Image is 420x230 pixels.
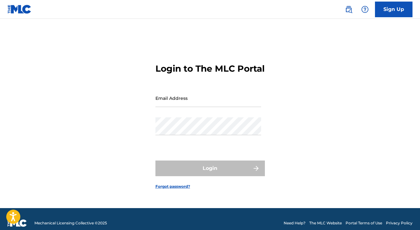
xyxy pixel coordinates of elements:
img: logo [8,219,27,227]
div: Help [359,3,371,16]
a: Sign Up [375,2,412,17]
a: Need Help? [284,220,306,226]
a: Portal Terms of Use [346,220,382,226]
img: help [361,6,369,13]
a: Public Search [342,3,355,16]
h3: Login to The MLC Portal [155,63,265,74]
img: MLC Logo [8,5,32,14]
a: The MLC Website [309,220,342,226]
a: Forgot password? [155,184,190,189]
span: Mechanical Licensing Collective © 2025 [34,220,107,226]
img: search [345,6,352,13]
a: Privacy Policy [386,220,412,226]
